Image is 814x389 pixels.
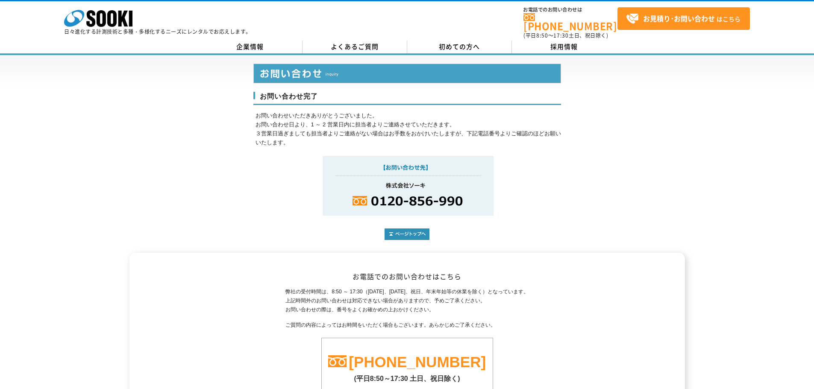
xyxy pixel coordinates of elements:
[617,7,750,30] a: お見積り･お問い合わせはこちら
[407,41,512,53] a: 初めての方へ
[349,354,486,370] a: [PHONE_NUMBER]
[198,41,303,53] a: 企業情報
[643,13,715,23] strong: お見積り･お問い合わせ
[626,12,741,25] span: はこちら
[285,287,529,314] p: 弊社の受付時間は、8:50 ～ 17:30（[DATE]、[DATE]、祝日、年末年始等の休業を除く）となっています。 上記時間外のお問い合わせは対応できない場合がありますので、予めご了承くださ...
[322,370,493,383] p: (平日8:50～17:30 土日、祝日除く)
[253,64,561,83] img: お問い合わせ
[385,228,429,240] img: ページトップへ
[256,111,561,147] p: お問い合わせいただきありがとうございました。 お問い合わせ日より、1 ～ 2 営業日内に担当者よりご連絡させていただきます。 ３営業日過ぎましても担当者よりご連絡がない場合はお手数をおかけいたし...
[157,272,657,281] h2: お電話でのお問い合わせはこちら
[523,32,608,39] span: (平日 ～ 土日、祝日除く)
[439,42,480,51] span: 初めての方へ
[323,156,494,216] img: お問い合わせ
[523,13,617,31] a: [PHONE_NUMBER]
[303,41,407,53] a: よくあるご質問
[536,32,548,39] span: 8:50
[523,7,617,12] span: お電話でのお問い合わせは
[512,41,617,53] a: 採用情報
[285,321,529,330] p: ご質問の内容によってはお時間をいただく場合もございます。あらかじめご了承ください。
[553,32,569,39] span: 17:30
[253,92,561,105] h3: お問い合わせ完了
[64,29,251,34] p: 日々進化する計測技術と多種・多様化するニーズにレンタルでお応えします。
